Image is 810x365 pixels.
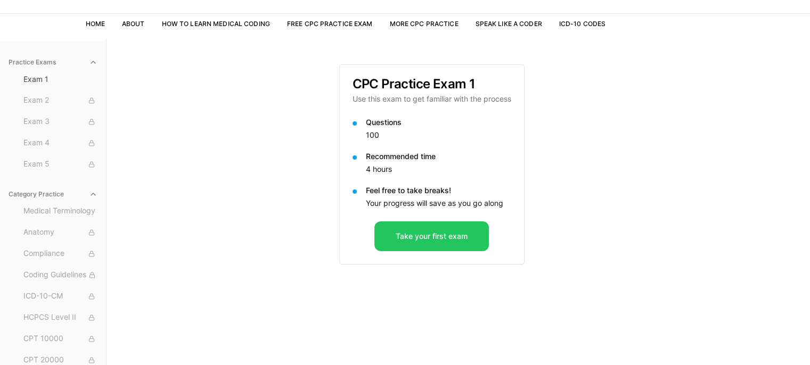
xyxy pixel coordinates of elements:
a: About [122,20,145,28]
span: Exam 3 [23,116,97,128]
button: ICD-10-CM [19,288,102,305]
p: Feel free to take breaks! [366,185,511,196]
button: Anatomy [19,224,102,241]
span: Compliance [23,248,97,260]
button: Exam 4 [19,135,102,152]
a: ICD-10 Codes [559,20,606,28]
span: CPT 10000 [23,333,97,345]
span: ICD-10-CM [23,291,97,302]
span: Exam 5 [23,159,97,170]
p: Questions [366,117,511,128]
button: Exam 1 [19,71,102,88]
span: Medical Terminology [23,205,97,217]
span: HCPCS Level II [23,312,97,323]
p: Recommended time [366,151,511,162]
button: Exam 2 [19,92,102,109]
span: Exam 2 [23,95,97,106]
p: 100 [366,130,511,140]
span: Exam 4 [23,137,97,149]
button: CPT 10000 [19,330,102,347]
p: 4 hours [366,164,511,175]
a: How to Learn Medical Coding [162,20,270,28]
p: Use this exam to get familiar with the process [353,94,511,104]
button: Category Practice [4,186,102,203]
button: Medical Terminology [19,203,102,220]
button: Compliance [19,245,102,262]
button: Coding Guidelines [19,267,102,284]
span: Coding Guidelines [23,269,97,281]
button: Exam 3 [19,113,102,130]
button: Take your first exam [374,221,489,251]
a: More CPC Practice [389,20,458,28]
h3: CPC Practice Exam 1 [353,78,511,90]
a: Home [86,20,105,28]
span: Exam 1 [23,74,97,85]
a: Speak Like a Coder [476,20,542,28]
p: Your progress will save as you go along [366,198,511,209]
button: Practice Exams [4,54,102,71]
span: Anatomy [23,227,97,238]
button: HCPCS Level II [19,309,102,326]
a: Free CPC Practice Exam [287,20,373,28]
button: Exam 5 [19,156,102,173]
